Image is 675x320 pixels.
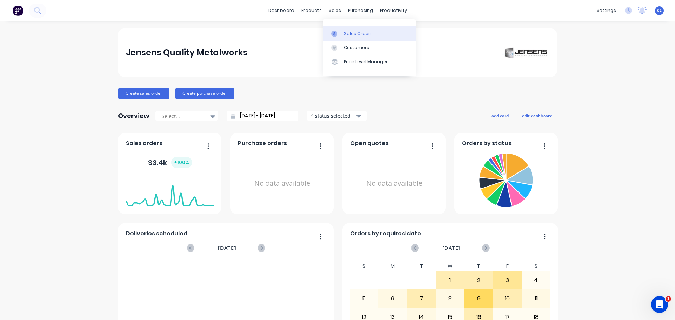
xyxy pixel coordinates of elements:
div: 4 [522,272,550,289]
div: S [350,261,379,271]
img: Jensens Quality Metalworks [500,45,549,60]
span: [DATE] [442,244,461,252]
div: purchasing [345,5,377,16]
div: 3 [493,272,521,289]
div: Overview [118,109,149,123]
span: Deliveries scheduled [126,229,187,238]
div: Price Level Manager [344,59,388,65]
div: Jensens Quality Metalworks [126,46,247,60]
div: 5 [350,290,378,307]
div: 4 status selected [311,112,355,119]
button: Create sales order [118,88,169,99]
a: Sales Orders [323,26,416,40]
span: [DATE] [218,244,236,252]
div: 1 [436,272,464,289]
button: Create purchase order [175,88,234,99]
span: KC [657,7,662,14]
div: 11 [522,290,550,307]
div: No data available [238,150,326,217]
div: 6 [379,290,407,307]
span: Orders by status [462,139,512,148]
div: 2 [465,272,493,289]
div: 8 [436,290,464,307]
div: productivity [377,5,411,16]
div: 9 [465,290,493,307]
div: F [493,261,522,271]
div: + 100 % [171,157,192,168]
span: Sales orders [126,139,162,148]
button: add card [487,111,513,120]
a: dashboard [265,5,298,16]
a: Customers [323,41,416,55]
div: 7 [407,290,436,307]
div: M [378,261,407,271]
button: edit dashboard [517,111,557,120]
span: Open quotes [350,139,389,148]
div: sales [325,5,345,16]
div: Sales Orders [344,31,373,37]
div: products [298,5,325,16]
div: Customers [344,45,369,51]
div: No data available [350,150,438,217]
span: Orders by required date [350,229,421,238]
div: settings [593,5,619,16]
button: 4 status selected [307,111,367,121]
div: W [436,261,464,271]
div: T [464,261,493,271]
div: 10 [493,290,521,307]
iframe: Intercom live chat [651,296,668,313]
a: Price Level Manager [323,55,416,69]
span: Purchase orders [238,139,287,148]
img: Factory [13,5,23,16]
div: S [522,261,551,271]
div: $ 3.4k [148,157,192,168]
span: 1 [666,296,671,302]
div: T [407,261,436,271]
